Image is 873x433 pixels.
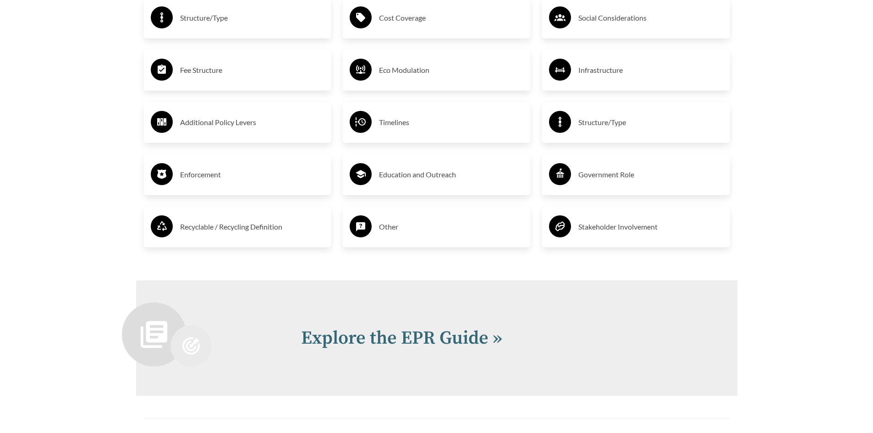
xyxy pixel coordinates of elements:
[379,115,523,130] h3: Timelines
[578,219,723,234] h3: Stakeholder Involvement
[578,167,723,182] h3: Government Role
[180,219,324,234] h3: Recyclable / Recycling Definition
[379,11,523,25] h3: Cost Coverage
[578,63,723,77] h3: Infrastructure
[180,63,324,77] h3: Fee Structure
[301,327,502,350] a: Explore the EPR Guide »
[180,115,324,130] h3: Additional Policy Levers
[578,115,723,130] h3: Structure/Type
[578,11,723,25] h3: Social Considerations
[180,11,324,25] h3: Structure/Type
[379,219,523,234] h3: Other
[379,63,523,77] h3: Eco Modulation
[379,167,523,182] h3: Education and Outreach
[180,167,324,182] h3: Enforcement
